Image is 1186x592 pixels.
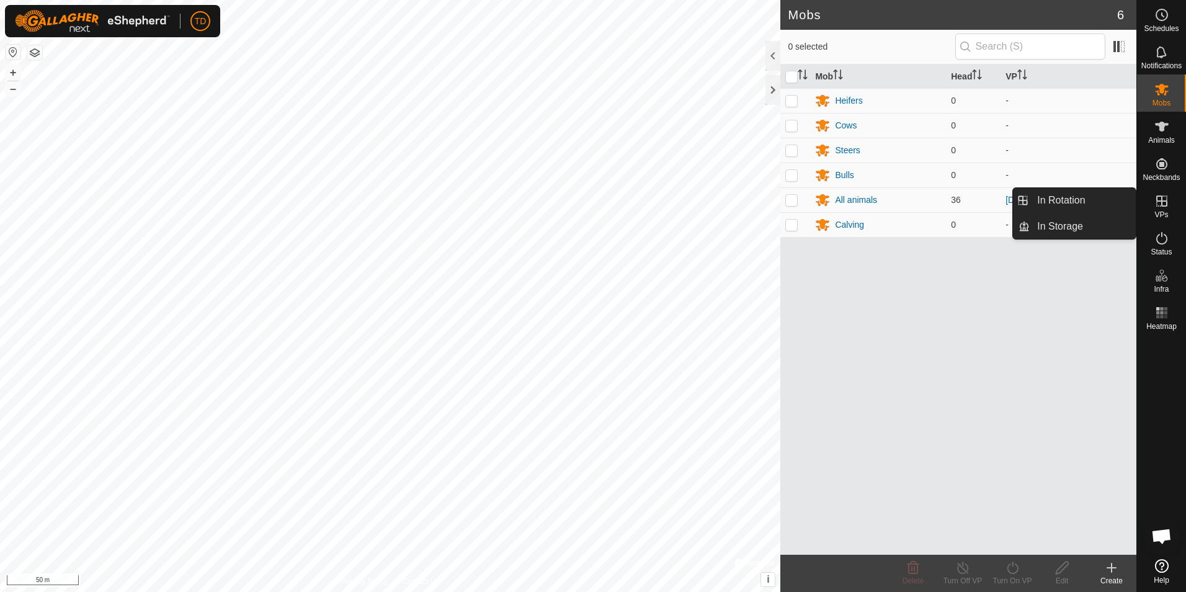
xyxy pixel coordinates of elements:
span: Schedules [1144,25,1179,32]
span: Mobs [1153,99,1170,107]
span: Status [1151,248,1172,256]
td: - [1001,212,1136,237]
a: Privacy Policy [341,576,388,587]
div: Heifers [835,94,862,107]
img: Gallagher Logo [15,10,170,32]
a: [DATE] 111054 [1005,195,1064,205]
li: In Storage [1013,214,1136,239]
p-sorticon: Activate to sort [833,71,843,81]
span: VPs [1154,211,1168,218]
button: + [6,65,20,80]
button: Reset Map [6,45,20,60]
span: 0 [951,220,956,230]
span: In Rotation [1037,193,1085,208]
span: Neckbands [1143,174,1180,181]
span: 0 [951,145,956,155]
div: Cows [835,119,857,132]
p-sorticon: Activate to sort [972,71,982,81]
span: 36 [951,195,961,205]
span: 0 [951,170,956,180]
button: i [761,573,775,586]
span: Heatmap [1146,323,1177,330]
a: In Storage [1030,214,1136,239]
span: Infra [1154,285,1169,293]
div: Steers [835,144,860,157]
div: Bulls [835,169,854,182]
span: Delete [903,576,924,585]
td: - [1001,88,1136,113]
li: In Rotation [1013,188,1136,213]
td: - [1001,138,1136,163]
a: In Rotation [1030,188,1136,213]
div: Create [1087,575,1136,586]
div: Edit [1037,575,1087,586]
th: Mob [810,65,946,89]
div: Calving [835,218,864,231]
span: 0 [951,96,956,105]
td: - [1001,113,1136,138]
div: All animals [835,194,877,207]
span: Help [1154,576,1169,584]
span: Notifications [1141,62,1182,70]
span: 6 [1117,6,1124,24]
div: Turn On VP [988,575,1037,586]
span: i [767,574,769,585]
p-sorticon: Activate to sort [798,71,808,81]
div: Open chat [1143,518,1180,555]
a: Contact Us [403,576,439,587]
span: In Storage [1037,219,1083,234]
input: Search (S) [955,34,1105,60]
th: Head [946,65,1001,89]
span: 0 selected [788,40,955,53]
h2: Mobs [788,7,1117,22]
span: TD [195,15,207,28]
div: Turn Off VP [938,575,988,586]
p-sorticon: Activate to sort [1017,71,1027,81]
span: 0 [951,120,956,130]
button: – [6,81,20,96]
td: - [1001,163,1136,187]
th: VP [1001,65,1136,89]
a: Help [1137,554,1186,589]
button: Map Layers [27,45,42,60]
span: Animals [1148,137,1175,144]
